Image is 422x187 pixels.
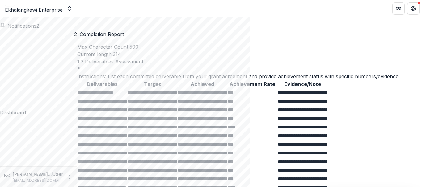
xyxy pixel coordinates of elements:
p: 1.2 Deliverables Assessment [77,58,422,65]
span: Nonprofit [5,14,28,20]
p: [PERSON_NAME] <[EMAIL_ADDRESS][DOMAIN_NAME]> <[EMAIL_ADDRESS][DOMAIN_NAME]> [13,171,52,177]
p: Current length: 314 [77,51,422,58]
span: 2 [36,23,39,29]
div: Benjamin Ang <ekhalangkawi@gmail.com> <ekhalangkawi@gmail.com> [4,172,10,179]
button: Partners [392,2,405,15]
div: Ekhalangkawi Enterprise [5,6,63,14]
p: [EMAIL_ADDRESS][DOMAIN_NAME] [13,178,63,183]
p: Max Character Count: 500 [77,43,422,51]
button: Get Help [407,2,420,15]
th: Evidence/Note [277,80,327,88]
div: Completion Report [80,30,124,38]
th: Achieved [177,80,227,88]
button: Open entity switcher [65,2,74,15]
p: User [52,170,63,178]
button: More [66,173,73,181]
th: Achievement Rate [227,80,277,88]
div: Instructions: List each committed deliverable from your grant agreement and provide achievement s... [77,73,422,80]
th: Delivarables [77,80,127,88]
span: Notifications [7,23,36,29]
th: Target [127,80,177,88]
